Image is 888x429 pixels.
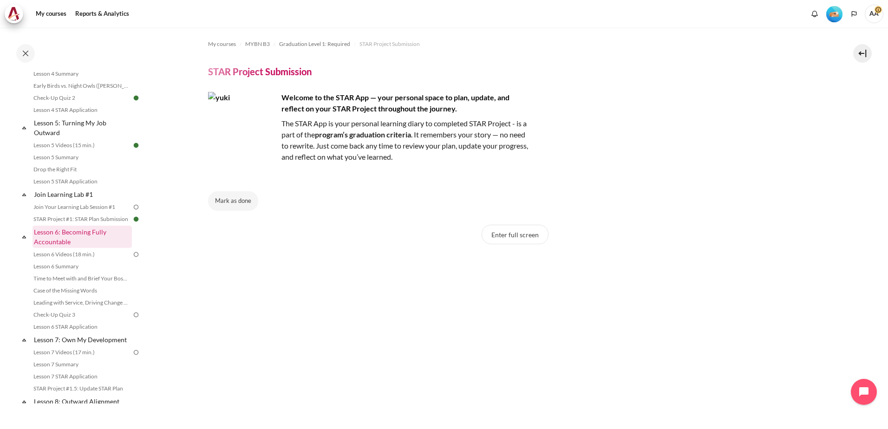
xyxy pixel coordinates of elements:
[132,94,140,102] img: Done
[20,123,29,132] span: Collapse
[31,249,132,260] a: Lesson 6 Videos (18 min.)
[208,118,533,162] p: The STAR App is your personal learning diary to completed STAR Project - is a part of the . It re...
[279,39,350,50] a: Graduation Level 1: Required
[31,371,132,382] a: Lesson 7 STAR Application
[208,39,236,50] a: My courses
[31,383,132,394] a: STAR Project #1.5: Update STAR Plan
[847,7,861,21] button: Languages
[31,92,132,104] a: Check-Up Quiz 2
[208,92,533,114] h4: Welcome to the STAR App — your personal space to plan, update, and reflect on your STAR Project t...
[31,164,132,175] a: Drop the Right Fit
[31,80,132,91] a: Early Birds vs. Night Owls ([PERSON_NAME]'s Story)
[31,176,132,187] a: Lesson 5 STAR Application
[31,104,132,116] a: Lesson 4 STAR Application
[7,7,20,21] img: Architeck
[132,215,140,223] img: Done
[132,141,140,149] img: Done
[132,348,140,357] img: To do
[31,321,132,332] a: Lesson 6 STAR Application
[865,5,883,23] span: AA
[31,285,132,296] a: Case of the Missing Words
[208,92,278,162] img: yuki
[132,311,140,319] img: To do
[33,395,132,408] a: Lesson 8: Outward Alignment
[31,140,132,151] a: Lesson 5 Videos (15 min.)
[208,191,258,211] button: Mark STAR Project Submission as done
[315,130,411,139] strong: program’s graduation criteria
[33,333,132,346] a: Lesson 7: Own My Development
[31,201,132,213] a: Join Your Learning Lab Session #1
[31,359,132,370] a: Lesson 7 Summary
[31,214,132,225] a: STAR Project #1: STAR Plan Submission
[31,309,132,320] a: Check-Up Quiz 3
[33,117,132,139] a: Lesson 5: Turning My Job Outward
[208,65,312,78] h4: STAR Project Submission
[208,37,822,52] nav: Navigation bar
[823,5,846,22] a: Level #2
[132,250,140,259] img: To do
[31,273,132,284] a: Time to Meet with and Brief Your Boss #1
[132,203,140,211] img: To do
[865,5,883,23] a: User menu
[31,347,132,358] a: Lesson 7 Videos (17 min.)
[33,5,70,23] a: My courses
[5,5,28,23] a: Architeck Architeck
[208,40,236,48] span: My courses
[808,7,822,21] div: Show notification window with no new notifications
[31,68,132,79] a: Lesson 4 Summary
[359,39,420,50] a: STAR Project Submission
[33,188,132,201] a: Join Learning Lab #1
[31,152,132,163] a: Lesson 5 Summary
[31,261,132,272] a: Lesson 6 Summary
[826,5,842,22] div: Level #2
[20,190,29,199] span: Collapse
[482,225,548,244] button: Enter full screen
[245,39,270,50] a: MYBN B3
[20,232,29,241] span: Collapse
[20,397,29,406] span: Collapse
[31,297,132,308] a: Leading with Service, Driving Change (Pucknalin's Story)
[20,335,29,344] span: Collapse
[72,5,132,23] a: Reports & Analytics
[826,6,842,22] img: Level #2
[359,40,420,48] span: STAR Project Submission
[245,40,270,48] span: MYBN B3
[33,226,132,248] a: Lesson 6: Becoming Fully Accountable
[279,40,350,48] span: Graduation Level 1: Required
